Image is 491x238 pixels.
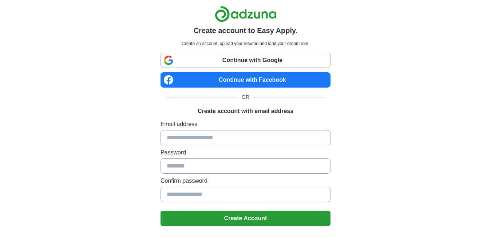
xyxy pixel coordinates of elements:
button: Create Account [161,211,330,226]
label: Email address [161,120,330,129]
label: Password [161,148,330,157]
a: Continue with Google [161,53,330,68]
label: Confirm password [161,177,330,185]
span: OR [237,93,254,101]
a: Continue with Facebook [161,72,330,88]
h1: Create account to Easy Apply. [194,25,298,36]
p: Create an account, upload your resume and land your dream role. [162,40,329,47]
img: Adzuna logo [215,6,277,22]
h1: Create account with email address [198,107,293,116]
